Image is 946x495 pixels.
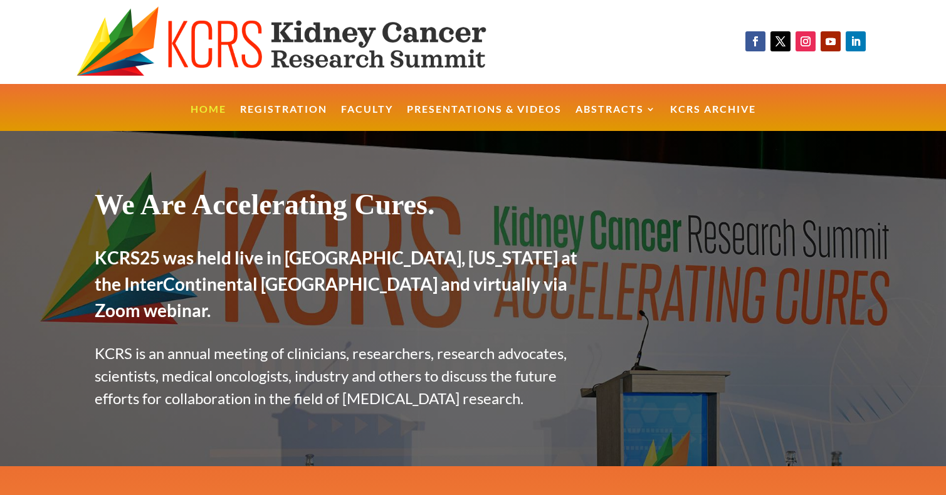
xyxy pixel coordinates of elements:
[745,31,765,51] a: Follow on Facebook
[240,105,327,132] a: Registration
[770,31,791,51] a: Follow on X
[575,105,656,132] a: Abstracts
[821,31,841,51] a: Follow on Youtube
[191,105,226,132] a: Home
[670,105,756,132] a: KCRS Archive
[846,31,866,51] a: Follow on LinkedIn
[95,244,586,330] h2: KCRS25 was held live in [GEOGRAPHIC_DATA], [US_STATE] at the InterContinental [GEOGRAPHIC_DATA] a...
[341,105,393,132] a: Faculty
[76,6,537,78] img: KCRS generic logo wide
[407,105,562,132] a: Presentations & Videos
[95,187,586,228] h1: We Are Accelerating Cures.
[796,31,816,51] a: Follow on Instagram
[95,342,586,410] p: KCRS is an annual meeting of clinicians, researchers, research advocates, scientists, medical onc...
